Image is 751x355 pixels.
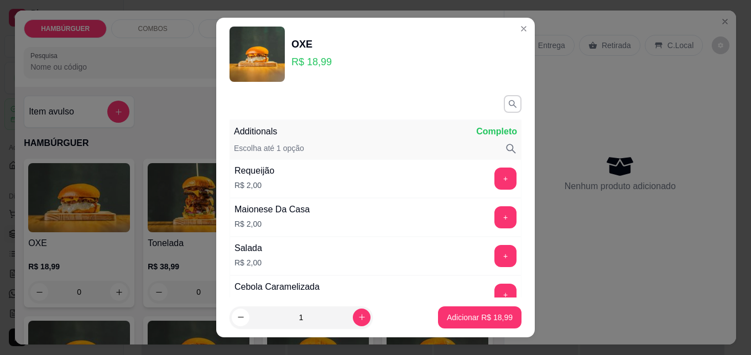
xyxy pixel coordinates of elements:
button: increase-product-quantity [353,309,371,326]
div: OXE [291,36,332,52]
div: Salada [234,242,262,255]
p: Adicionar R$ 18,99 [447,312,513,323]
button: Adicionar R$ 18,99 [438,306,521,328]
img: product-image [230,27,285,82]
div: Requeijão [234,164,274,177]
button: add [494,284,517,306]
p: R$ 18,99 [291,54,332,70]
p: Completo [476,125,517,138]
p: Escolha até 1 opção [234,143,304,155]
p: R$ 2,00 [234,257,262,268]
div: Maionese Da Casa [234,203,310,216]
button: add [494,168,517,190]
button: add [494,245,517,267]
div: Cebola Caramelizada [234,280,320,294]
button: Close [515,20,533,38]
p: R$ 2,00 [234,296,320,307]
button: decrease-product-quantity [232,309,249,326]
p: R$ 2,00 [234,180,274,191]
button: add [494,206,517,228]
p: Additionals [234,125,277,138]
p: R$ 2,00 [234,218,310,229]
